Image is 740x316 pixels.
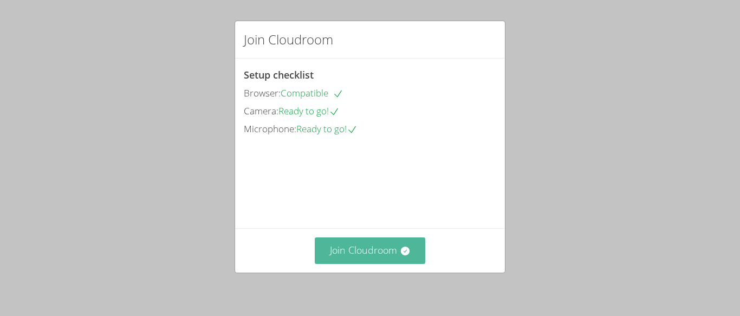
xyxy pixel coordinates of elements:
span: Setup checklist [244,68,314,81]
span: Compatible [281,87,343,99]
h2: Join Cloudroom [244,30,333,49]
span: Camera: [244,105,278,117]
span: Browser: [244,87,281,99]
button: Join Cloudroom [315,237,426,264]
span: Ready to go! [278,105,340,117]
span: Ready to go! [296,122,358,135]
span: Microphone: [244,122,296,135]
